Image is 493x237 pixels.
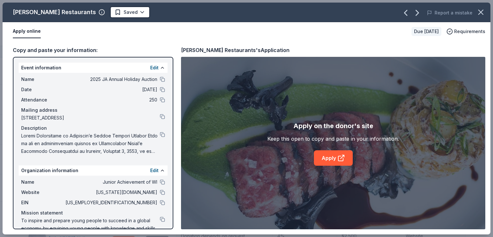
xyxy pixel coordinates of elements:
[64,75,157,83] span: 2025 JA Annual Holiday Auction
[454,28,485,35] span: Requirements
[21,199,64,206] span: EIN
[124,8,138,16] span: Saved
[21,75,64,83] span: Name
[64,178,157,186] span: Junior Achievement of WI
[21,189,64,196] span: Website
[21,209,165,217] div: Mission statement
[64,199,157,206] span: [US_EMPLOYER_IDENTIFICATION_NUMBER]
[21,86,64,93] span: Date
[411,27,441,36] div: Due [DATE]
[21,114,160,122] span: [STREET_ADDRESS]
[21,132,160,155] span: Loremi Dolorsitame co Adipiscin’e Seddoe Tempori Utlabor Etdo ma ali en adminimveniam quisnos ex ...
[64,86,157,93] span: [DATE]
[293,121,373,131] div: Apply on the donor's site
[21,96,64,104] span: Attendance
[314,150,353,166] a: Apply
[13,46,173,54] div: Copy and paste your information:
[21,178,64,186] span: Name
[21,124,165,132] div: Description
[181,46,290,54] div: [PERSON_NAME] Restaurants's Application
[19,63,168,73] div: Event information
[446,28,485,35] button: Requirements
[150,167,159,174] button: Edit
[13,25,41,38] button: Apply online
[21,106,165,114] div: Mailing address
[110,6,150,18] button: Saved
[150,64,159,72] button: Edit
[64,189,157,196] span: [US_STATE][DOMAIN_NAME]
[64,96,157,104] span: 250
[427,9,472,17] button: Report a mistake
[19,165,168,176] div: Organization information
[13,7,96,17] div: [PERSON_NAME] Restaurants
[267,135,399,143] div: Keep this open to copy and paste in your information.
